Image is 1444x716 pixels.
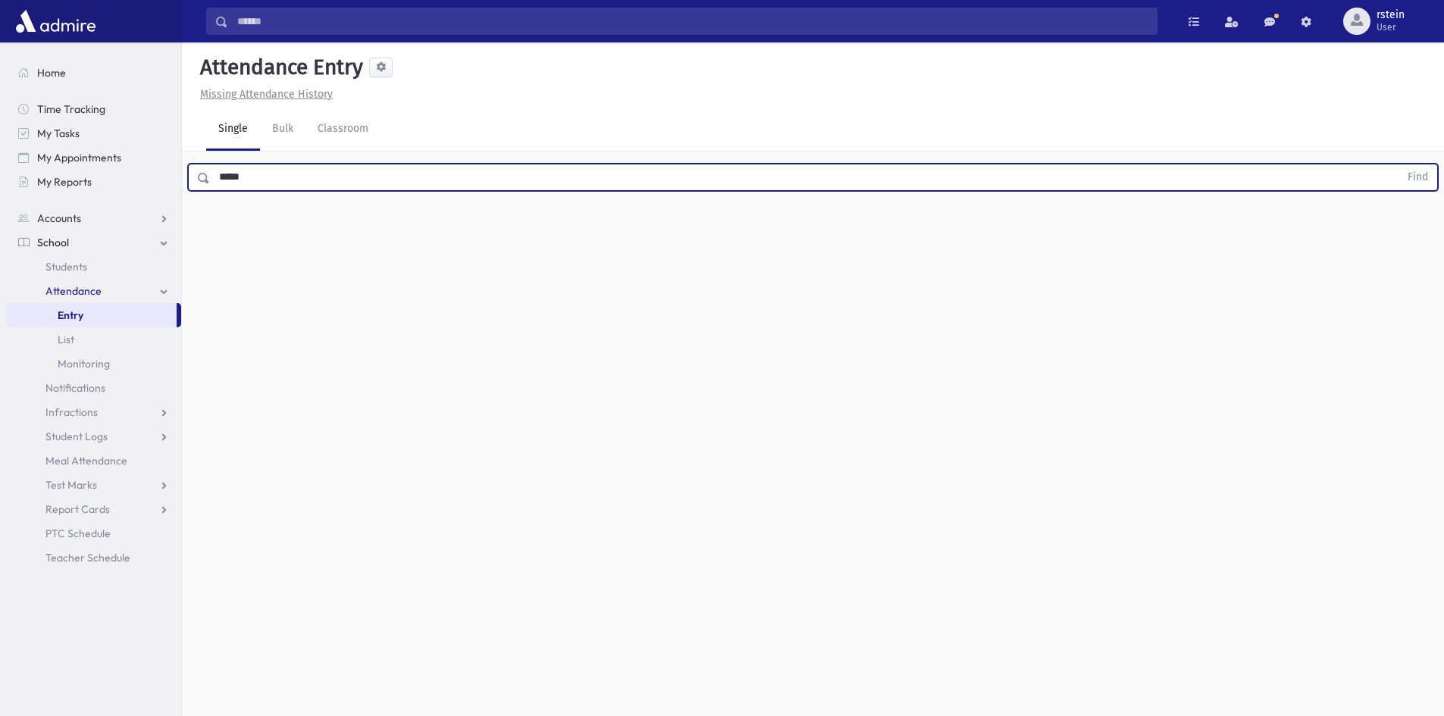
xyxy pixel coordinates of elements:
span: Entry [58,308,83,322]
a: Notifications [6,376,181,400]
a: Monitoring [6,352,181,376]
span: Time Tracking [37,102,105,116]
a: My Tasks [6,121,181,145]
span: Accounts [37,211,81,225]
span: School [37,236,69,249]
a: Meal Attendance [6,449,181,473]
a: Student Logs [6,424,181,449]
u: Missing Attendance History [200,88,333,101]
span: Teacher Schedule [45,551,130,564]
img: AdmirePro [12,6,99,36]
span: Meal Attendance [45,454,127,467]
a: Entry [6,303,177,327]
span: My Appointments [37,151,121,164]
span: List [58,333,74,346]
a: Students [6,255,181,279]
span: Test Marks [45,478,97,492]
a: Teacher Schedule [6,546,181,570]
a: Report Cards [6,497,181,521]
span: Student Logs [45,430,108,443]
span: Notifications [45,381,105,395]
a: Attendance [6,279,181,303]
span: My Tasks [37,127,80,140]
a: Time Tracking [6,97,181,121]
span: rstein [1377,9,1405,21]
a: PTC Schedule [6,521,181,546]
a: School [6,230,181,255]
span: Report Cards [45,502,110,516]
a: My Appointments [6,145,181,170]
a: My Reports [6,170,181,194]
span: Infractions [45,405,98,419]
span: User [1377,21,1405,33]
a: Single [206,108,260,151]
a: Bulk [260,108,305,151]
span: Home [37,66,66,80]
span: Monitoring [58,357,110,371]
a: Home [6,61,181,85]
a: Missing Attendance History [194,88,333,101]
span: PTC Schedule [45,527,111,540]
a: Accounts [6,206,181,230]
button: Find [1399,164,1437,190]
h5: Attendance Entry [194,55,363,80]
input: Search [228,8,1157,35]
span: Attendance [45,284,102,298]
a: Infractions [6,400,181,424]
a: List [6,327,181,352]
a: Classroom [305,108,381,151]
a: Test Marks [6,473,181,497]
span: Students [45,260,87,274]
span: My Reports [37,175,92,189]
